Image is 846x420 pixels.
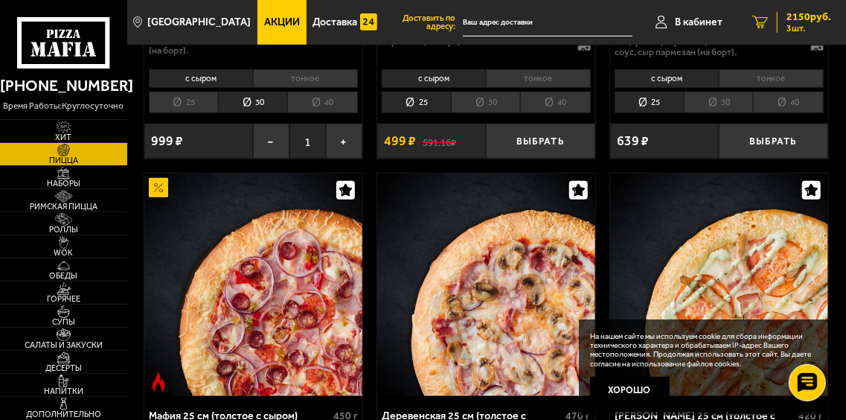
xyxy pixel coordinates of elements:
[463,9,632,36] input: Ваш адрес доставки
[615,92,684,113] li: 25
[253,124,289,159] button: −
[144,174,362,396] img: Мафия 25 см (толстое с сыром)
[590,332,813,369] p: На нашем сайте мы используем cookie для сбора информации технического характера и обрабатываем IP...
[149,92,218,113] li: 25
[377,174,595,396] img: Деревенская 25 см (толстое с сыром)
[675,17,722,28] span: В кабинет
[786,12,831,22] span: 2150 руб.
[520,92,590,113] li: 40
[149,69,253,88] li: с сыром
[384,135,416,148] span: 499 ₽
[360,12,376,32] img: 15daf4d41897b9f0e9f617042186c801.svg
[149,372,169,392] img: Острое блюдо
[264,17,300,28] span: Акции
[590,377,670,404] button: Хорошо
[610,174,828,396] img: Чикен Ранч 25 см (толстое с сыром)
[326,124,362,159] button: +
[786,24,831,33] span: 3 шт.
[423,136,456,147] s: 591.16 ₽
[149,178,169,198] img: Акционный
[451,92,520,113] li: 30
[287,92,357,113] li: 40
[253,69,358,88] li: тонкое
[151,135,183,148] span: 999 ₽
[218,92,287,113] li: 30
[486,124,595,159] button: Выбрать
[486,69,591,88] li: тонкое
[719,69,824,88] li: тонкое
[615,69,719,88] li: с сыром
[719,124,828,159] button: Выбрать
[617,135,649,148] span: 639 ₽
[313,17,357,28] span: Доставка
[147,17,251,28] span: [GEOGRAPHIC_DATA]
[382,92,451,113] li: 25
[289,124,326,159] span: 1
[384,14,464,31] span: Доставить по адресу:
[753,92,823,113] li: 40
[684,92,753,113] li: 30
[144,174,362,396] a: АкционныйОстрое блюдоМафия 25 см (толстое с сыром)
[382,69,486,88] li: с сыром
